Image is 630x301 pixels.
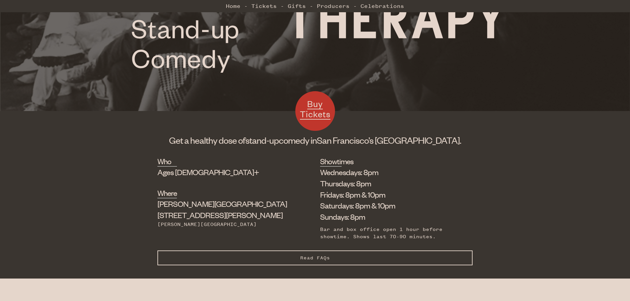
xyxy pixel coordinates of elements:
[157,188,177,198] h2: Where
[320,178,463,189] li: Thursdays: 8pm
[320,200,463,211] li: Saturdays: 8pm & 10pm
[157,198,287,221] div: [STREET_ADDRESS][PERSON_NAME]
[157,199,287,208] span: [PERSON_NAME][GEOGRAPHIC_DATA]
[295,91,335,131] a: Buy Tickets
[157,221,287,228] div: [PERSON_NAME][GEOGRAPHIC_DATA]
[245,134,279,146] span: stand-up
[300,255,330,261] span: Read FAQs
[157,250,473,265] button: Read FAQs
[300,98,330,120] span: Buy Tickets
[320,189,463,200] li: Fridays: 8pm & 10pm
[320,167,463,178] li: Wednesdays: 8pm
[317,134,373,146] span: San Francisco’s
[157,134,473,146] h1: Get a healthy dose of comedy in
[157,167,287,178] div: Ages [DEMOGRAPHIC_DATA]+
[320,226,463,241] div: Bar and box office open 1 hour before showtime. Shows last 70-90 minutes.
[320,211,463,222] li: Sundays: 8pm
[157,156,177,167] h2: Who
[375,134,461,146] span: [GEOGRAPHIC_DATA].
[320,156,342,167] h2: Showtimes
